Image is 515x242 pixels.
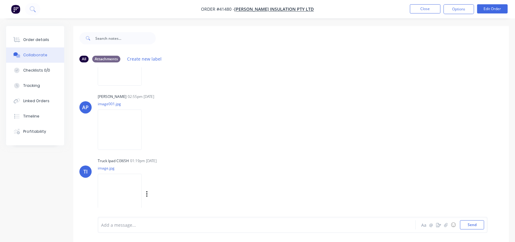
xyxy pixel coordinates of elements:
div: Linked Orders [23,98,49,104]
button: Profitability [6,124,64,139]
p: image.jpg [98,166,210,171]
button: Checklists 0/0 [6,63,64,78]
button: Send [460,220,484,229]
button: Tracking [6,78,64,93]
div: 02:55pm [DATE] [128,94,154,99]
div: Timeline [23,114,39,119]
button: Close [410,4,440,13]
div: [PERSON_NAME] [98,94,126,99]
div: Collaborate [23,52,47,58]
div: AP [82,104,89,111]
input: Search notes... [95,32,156,44]
button: Collaborate [6,47,64,63]
div: TI [83,168,88,175]
button: Timeline [6,109,64,124]
a: [PERSON_NAME] Insulation Pty Ltd [235,6,314,12]
button: Options [444,4,474,14]
span: Order #41480 - [201,6,235,12]
button: ☺ [450,221,457,229]
button: Edit Order [477,4,508,13]
button: Order details [6,32,64,47]
button: @ [428,221,435,229]
div: Truck Ipad CI36SH [98,158,129,164]
p: image001.jpg [98,101,148,106]
button: Linked Orders [6,93,64,109]
div: Checklists 0/0 [23,68,50,73]
div: All [79,56,89,62]
div: Tracking [23,83,40,88]
div: Profitability [23,129,46,134]
div: 01:19pm [DATE] [130,158,157,164]
div: Attachments [92,56,120,62]
img: Factory [11,5,20,14]
button: Create new label [124,55,165,63]
div: Order details [23,37,49,43]
button: Aa [420,221,428,229]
